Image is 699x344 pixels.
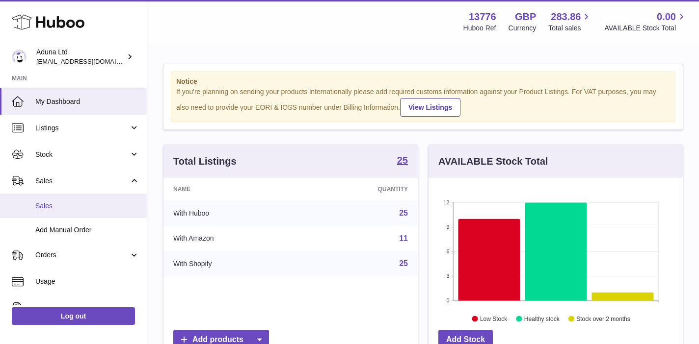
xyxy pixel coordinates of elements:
[515,10,536,24] strong: GBP
[397,155,408,165] strong: 25
[35,277,139,286] span: Usage
[163,178,302,200] th: Name
[469,10,496,24] strong: 13776
[35,123,129,133] span: Listings
[551,10,581,24] span: 283.86
[35,250,129,260] span: Orders
[176,77,670,86] strong: Notice
[173,155,237,168] h3: Total Listings
[548,24,592,33] span: Total sales
[509,24,537,33] div: Currency
[463,24,496,33] div: Huboo Ref
[446,224,449,230] text: 9
[548,10,592,33] a: 283.86 Total sales
[35,176,129,186] span: Sales
[302,178,418,200] th: Quantity
[399,259,408,268] a: 25
[35,225,139,235] span: Add Manual Order
[480,315,508,322] text: Low Stock
[438,155,548,168] h3: AVAILABLE Stock Total
[446,297,449,303] text: 0
[35,97,139,106] span: My Dashboard
[35,150,129,159] span: Stock
[576,315,630,322] text: Stock over 2 months
[604,10,687,33] a: 0.00 AVAILABLE Stock Total
[12,307,135,325] a: Log out
[35,303,129,313] span: Invoicing and Payments
[36,48,125,66] div: Aduna Ltd
[443,199,449,205] text: 12
[163,251,302,276] td: With Shopify
[12,49,27,64] img: foyin.fagbemi@aduna.com
[446,248,449,254] text: 6
[163,226,302,251] td: With Amazon
[400,98,460,117] a: View Listings
[397,155,408,167] a: 25
[399,209,408,217] a: 25
[35,201,139,211] span: Sales
[36,57,144,65] span: [EMAIL_ADDRESS][DOMAIN_NAME]
[524,315,560,322] text: Healthy stock
[176,87,670,117] div: If you're planning on sending your products internationally please add required customs informati...
[604,24,687,33] span: AVAILABLE Stock Total
[399,234,408,243] a: 11
[657,10,676,24] span: 0.00
[446,273,449,279] text: 3
[163,200,302,226] td: With Huboo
